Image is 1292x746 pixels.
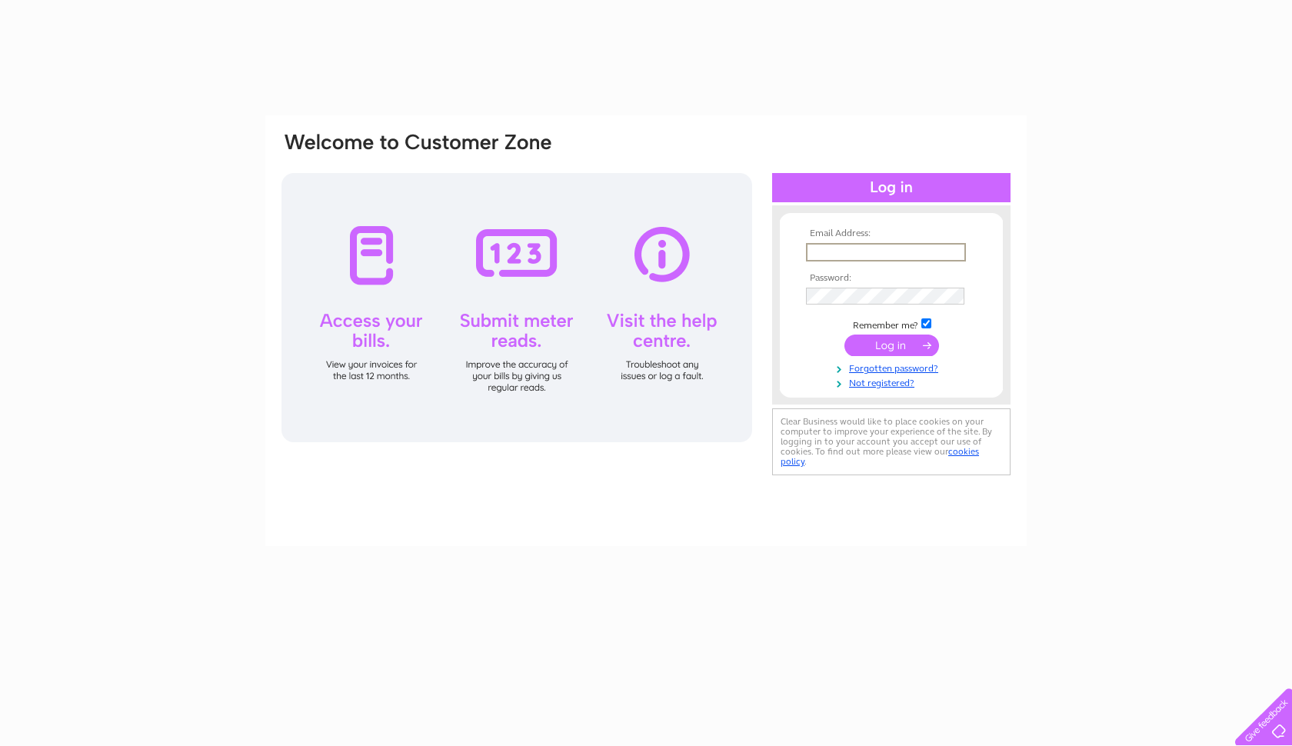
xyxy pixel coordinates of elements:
th: Password: [802,273,981,284]
th: Email Address: [802,228,981,239]
td: Remember me? [802,316,981,331]
input: Submit [844,335,939,356]
a: Not registered? [806,375,981,389]
div: Clear Business would like to place cookies on your computer to improve your experience of the sit... [772,408,1011,475]
a: Forgotten password? [806,360,981,375]
a: cookies policy [781,446,979,467]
